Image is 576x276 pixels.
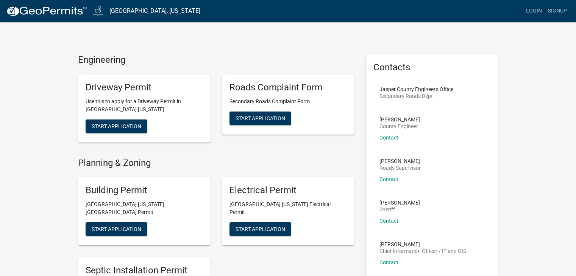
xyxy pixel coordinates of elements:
[86,82,203,93] h5: Driveway Permit
[379,207,420,212] p: Sheriff
[379,200,420,205] p: [PERSON_NAME]
[78,158,354,169] h4: Planning & Zoning
[229,98,347,105] p: Secondary Roads Complaint Form
[86,119,147,133] button: Start Application
[86,200,203,216] p: [GEOGRAPHIC_DATA] [US_STATE][GEOGRAPHIC_DATA] Permit
[229,112,291,125] button: Start Application
[229,222,291,236] button: Start Application
[86,98,203,113] p: Use this to apply for a Driveway Permit in [GEOGRAPHIC_DATA] [US_STATE]
[109,5,200,17] a: [GEOGRAPHIC_DATA], [US_STATE]
[379,93,453,99] p: Secondary Roads Dept
[523,4,545,18] a: Login
[86,222,147,236] button: Start Application
[379,124,420,129] p: County Engineer
[379,87,453,92] p: Jasper County Engineer's Office
[379,165,421,171] p: Roads Supervisor
[545,4,570,18] a: Signup
[236,115,285,121] span: Start Application
[379,218,398,224] a: Contact
[373,62,491,73] h5: Contacts
[379,135,398,141] a: Contact
[379,248,466,254] p: Chief Information Officer / IT and GIS
[379,158,421,164] p: [PERSON_NAME]
[92,226,141,232] span: Start Application
[379,259,398,265] a: Contact
[86,185,203,196] h5: Building Permit
[229,82,347,93] h5: Roads Complaint Form
[78,54,354,65] h4: Engineering
[379,176,398,182] a: Contact
[379,117,420,122] p: [PERSON_NAME]
[229,200,347,216] p: [GEOGRAPHIC_DATA] [US_STATE] Electrical Permit
[229,185,347,196] h5: Electrical Permit
[236,226,285,232] span: Start Application
[92,123,141,129] span: Start Application
[379,242,466,247] p: [PERSON_NAME]
[93,6,103,16] img: Jasper County, Iowa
